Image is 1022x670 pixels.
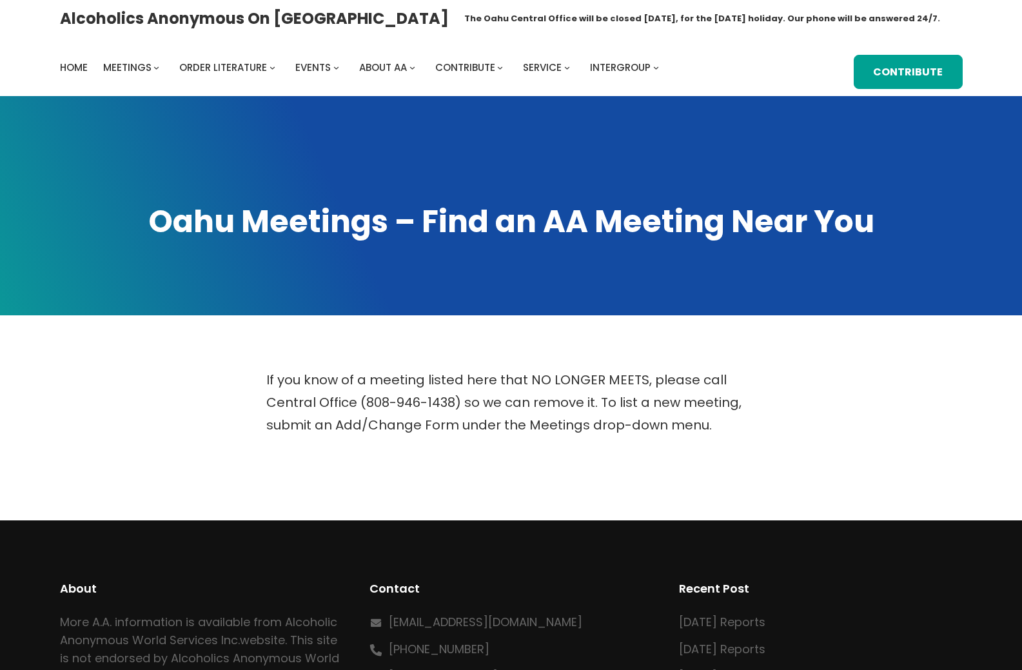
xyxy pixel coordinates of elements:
a: Service [523,59,562,77]
a: [EMAIL_ADDRESS][DOMAIN_NAME] [389,614,582,630]
button: Contribute submenu [497,64,503,70]
h1: Oahu Meetings – Find an AA Meeting Near You [60,201,963,243]
button: Intergroup submenu [653,64,659,70]
button: Events submenu [333,64,339,70]
a: About AA [359,59,407,77]
span: Home [60,61,88,74]
span: Order Literature [179,61,267,74]
button: Order Literature submenu [270,64,275,70]
h1: The Oahu Central Office will be closed [DATE], for the [DATE] holiday. Our phone will be answered... [464,12,940,25]
span: Meetings [103,61,152,74]
a: Events [295,59,331,77]
a: Contribute [435,59,495,77]
span: Intergroup [590,61,651,74]
nav: Intergroup [60,59,663,77]
a: Contribute [854,55,963,90]
a: Intergroup [590,59,651,77]
a: Meetings [103,59,152,77]
h2: Contact [369,580,653,598]
span: Contribute [435,61,495,74]
span: Events [295,61,331,74]
a: Home [60,59,88,77]
h2: Recent Post [679,580,963,598]
button: Meetings submenu [153,64,159,70]
a: website [240,632,285,648]
p: If you know of a meeting listed here that NO LONGER MEETS, please call Central Office (808-946-14... [266,369,756,437]
a: [PHONE_NUMBER] [389,641,489,657]
span: About AA [359,61,407,74]
span: Service [523,61,562,74]
button: Service submenu [564,64,570,70]
a: Alcoholics Anonymous on [GEOGRAPHIC_DATA] [60,5,449,32]
a: [DATE] Reports [679,641,765,657]
a: [DATE] Reports [679,614,765,630]
h2: About [60,580,344,598]
button: About AA submenu [409,64,415,70]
